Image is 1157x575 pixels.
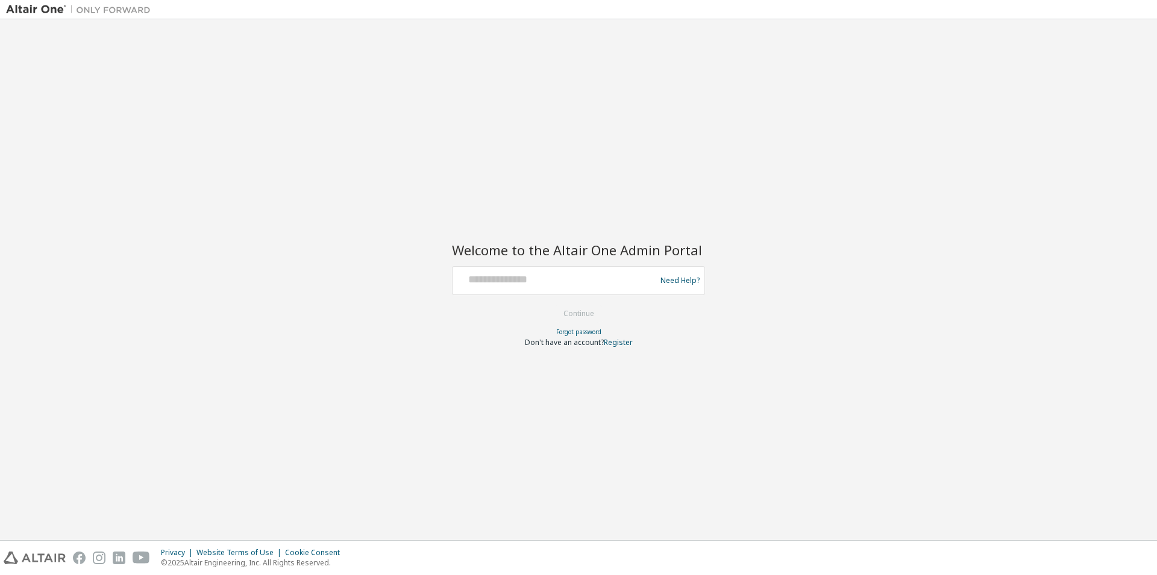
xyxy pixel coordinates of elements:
p: © 2025 Altair Engineering, Inc. All Rights Reserved. [161,558,347,568]
img: linkedin.svg [113,552,125,564]
img: youtube.svg [133,552,150,564]
div: Privacy [161,548,196,558]
img: Altair One [6,4,157,16]
img: altair_logo.svg [4,552,66,564]
img: instagram.svg [93,552,105,564]
a: Register [604,337,633,347]
img: facebook.svg [73,552,86,564]
div: Website Terms of Use [196,548,285,558]
a: Forgot password [556,328,601,336]
a: Need Help? [660,280,700,281]
div: Cookie Consent [285,548,347,558]
span: Don't have an account? [525,337,604,347]
h2: Welcome to the Altair One Admin Portal [452,241,705,258]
